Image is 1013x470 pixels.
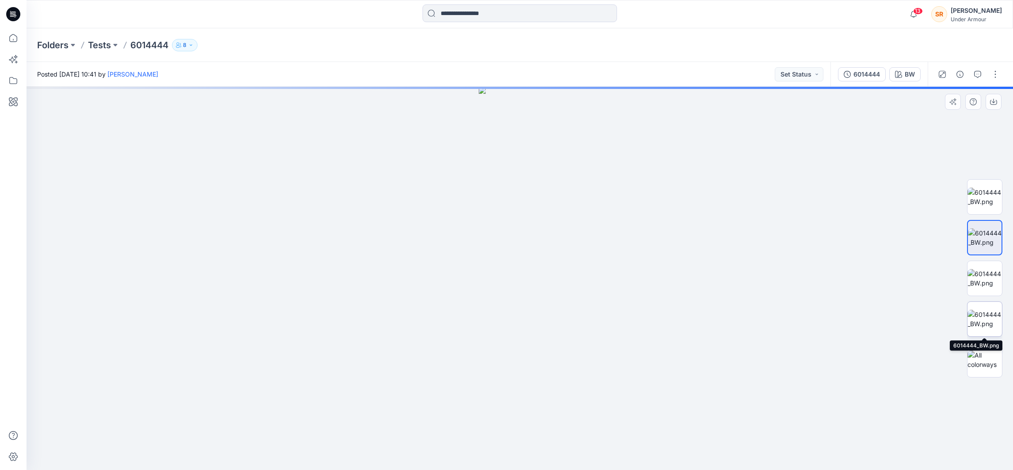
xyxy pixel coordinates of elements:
button: BW [889,67,921,81]
button: 6014444 [838,67,886,81]
a: Tests [88,39,111,51]
p: 6014444 [130,39,168,51]
div: BW [905,69,915,79]
img: 6014444_BW.png [967,310,1002,328]
div: Under Armour [951,16,1002,23]
div: SR [931,6,947,22]
span: Posted [DATE] 10:41 by [37,69,158,79]
button: Details [953,67,967,81]
p: 8 [183,40,187,50]
div: [PERSON_NAME] [951,5,1002,16]
span: 13 [913,8,923,15]
img: 6014444_BW.png [967,269,1002,288]
img: eyJhbGciOiJIUzI1NiIsImtpZCI6IjAiLCJzbHQiOiJzZXMiLCJ0eXAiOiJKV1QifQ.eyJkYXRhIjp7InR5cGUiOiJzdG9yYW... [479,87,561,470]
div: 6014444 [853,69,880,79]
a: Folders [37,39,69,51]
button: 8 [172,39,198,51]
a: [PERSON_NAME] [107,70,158,78]
img: 6014444_BW.png [968,228,1002,247]
img: 6014444_BW.png [967,188,1002,206]
img: All colorways [967,351,1002,369]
